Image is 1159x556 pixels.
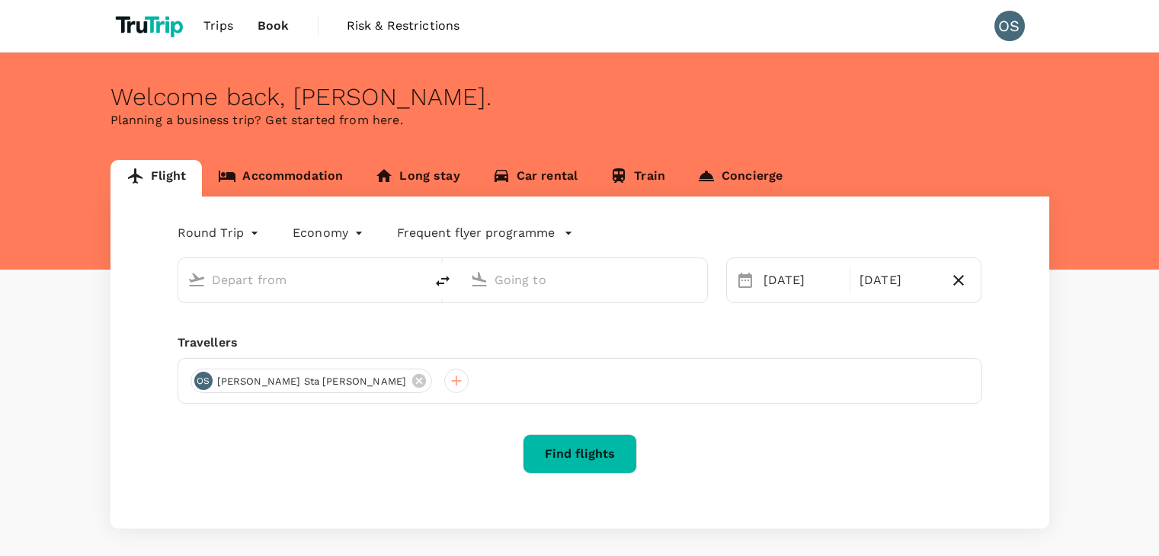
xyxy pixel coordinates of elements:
button: delete [424,263,461,299]
span: Trips [203,17,233,35]
img: TruTrip logo [110,9,192,43]
span: Book [258,17,290,35]
button: Open [696,278,700,281]
div: OS[PERSON_NAME] Sta [PERSON_NAME] [190,369,433,393]
button: Open [414,278,417,281]
div: [DATE] [757,265,847,296]
a: Train [594,160,681,197]
a: Car rental [476,160,594,197]
div: [DATE] [853,265,943,296]
a: Long stay [359,160,475,197]
input: Going to [495,268,675,292]
div: OS [994,11,1025,41]
p: Planning a business trip? Get started from here. [110,111,1049,129]
a: Accommodation [202,160,359,197]
div: Welcome back , [PERSON_NAME] . [110,83,1049,111]
div: Economy [293,221,367,245]
div: OS [194,372,213,390]
span: Risk & Restrictions [347,17,460,35]
a: Concierge [681,160,799,197]
span: [PERSON_NAME] Sta [PERSON_NAME] [208,374,416,389]
div: Round Trip [178,221,263,245]
input: Depart from [212,268,392,292]
div: Travellers [178,334,982,352]
button: Find flights [523,434,637,474]
a: Flight [110,160,203,197]
button: Frequent flyer programme [397,224,573,242]
p: Frequent flyer programme [397,224,555,242]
